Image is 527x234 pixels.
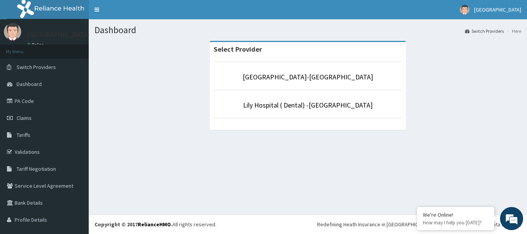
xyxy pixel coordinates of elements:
footer: All rights reserved. [89,214,527,234]
span: Tariffs [17,131,30,138]
a: Online [27,42,46,47]
p: How may I help you today? [423,219,488,226]
h1: Dashboard [95,25,521,35]
a: [GEOGRAPHIC_DATA]-[GEOGRAPHIC_DATA] [243,72,373,81]
strong: Copyright © 2017 . [95,221,172,228]
span: [GEOGRAPHIC_DATA] [474,6,521,13]
img: User Image [4,23,21,40]
span: Dashboard [17,81,42,88]
div: We're Online! [423,211,488,218]
a: RelianceHMO [138,221,171,228]
img: User Image [460,5,470,15]
div: Redefining Heath Insurance in [GEOGRAPHIC_DATA] using Telemedicine and Data Science! [317,221,521,228]
a: Switch Providers [465,28,504,34]
span: Switch Providers [17,64,56,71]
span: Tariff Negotiation [17,165,56,172]
p: [GEOGRAPHIC_DATA] [27,31,91,38]
strong: Select Provider [214,45,262,54]
li: Here [505,28,521,34]
a: Lily Hospital ( Dental) -[GEOGRAPHIC_DATA] [243,101,373,109]
span: Claims [17,114,32,121]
